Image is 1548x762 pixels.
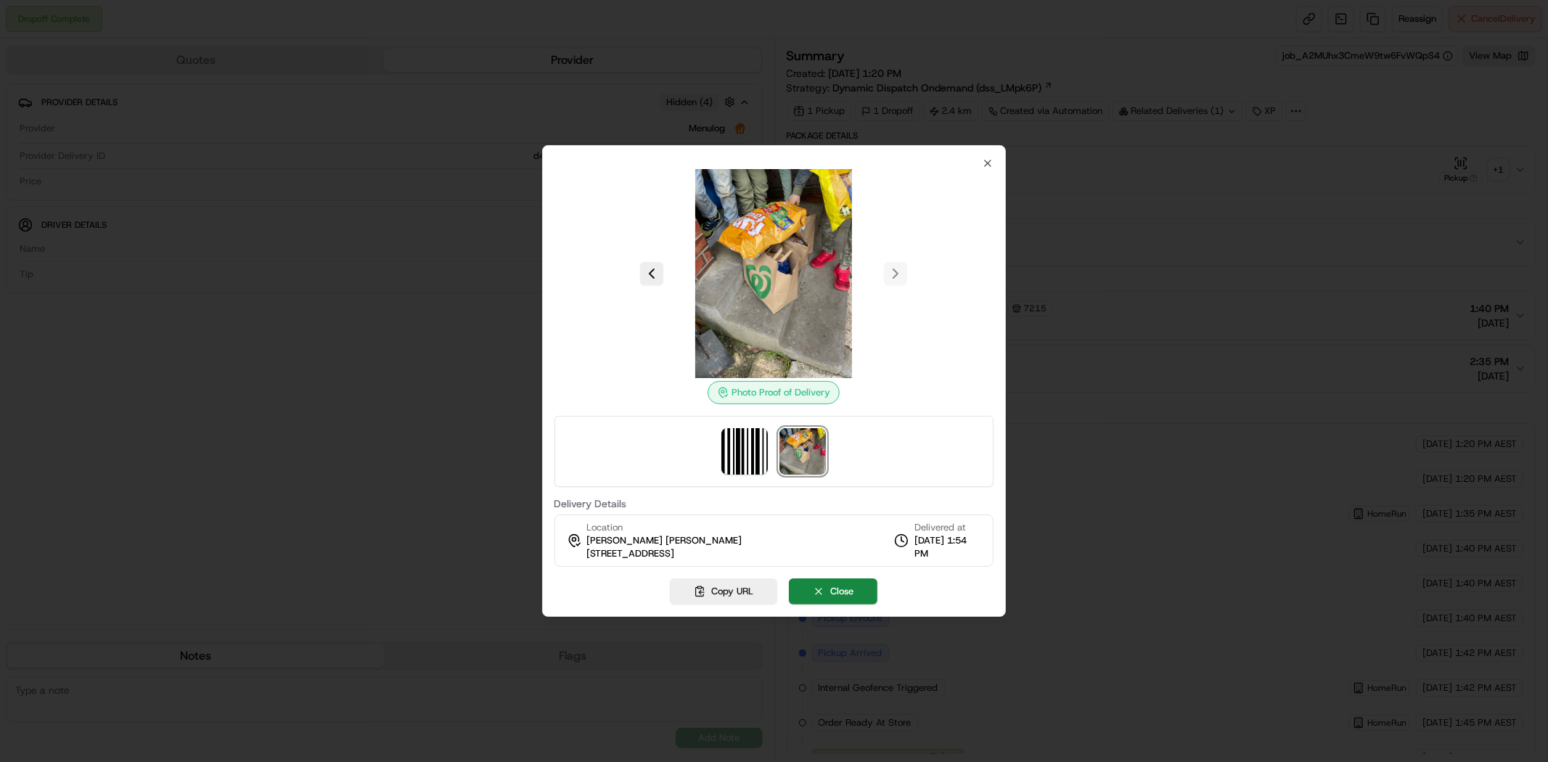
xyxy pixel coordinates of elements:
span: [PERSON_NAME] [PERSON_NAME] [587,534,742,547]
img: photo_proof_of_delivery image [779,428,826,475]
div: Photo Proof of Delivery [708,381,840,404]
button: Copy URL [670,578,777,605]
span: Location [587,521,623,534]
label: Delivery Details [554,499,994,509]
span: Delivered at [914,521,981,534]
span: [STREET_ADDRESS] [587,547,675,560]
button: Close [789,578,877,605]
span: [DATE] 1:54 PM [914,534,981,560]
img: photo_proof_of_delivery image [669,169,878,378]
img: barcode_scan_on_pickup image [721,428,768,475]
